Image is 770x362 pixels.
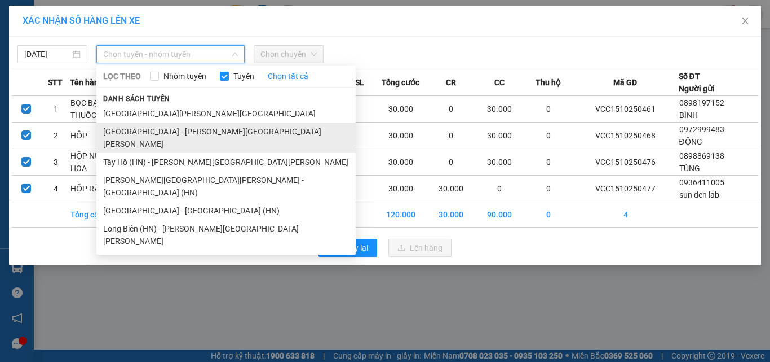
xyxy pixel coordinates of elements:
strong: CÔNG TY TNHH VĨNH QUANG [81,19,234,31]
td: 4 [573,202,679,228]
strong: Hotline : 0889 23 23 23 [121,47,194,56]
span: close [741,16,750,25]
td: 30.000 [374,149,427,176]
td: HỘP RĂNG [70,176,118,202]
span: Website [108,60,135,68]
span: 0972999483 [679,125,724,134]
td: 1 [41,96,70,123]
strong: : [DOMAIN_NAME] [108,58,208,69]
td: HỘP NƯỚC HOA [70,149,118,176]
td: 120.000 [374,202,427,228]
td: 30.000 [427,176,475,202]
td: 0 [524,96,572,123]
div: Số ĐT Người gửi [679,70,715,95]
td: 30.000 [475,96,524,123]
td: 3 [41,149,70,176]
td: 0 [427,123,475,149]
td: 0 [524,123,572,149]
td: 0 [475,176,524,202]
td: 0 [524,149,572,176]
td: 30.000 [475,123,524,149]
td: 30.000 [374,176,427,202]
span: CR [446,76,456,89]
img: logo [11,18,64,71]
button: uploadLên hàng [388,239,452,257]
span: sun den lab [679,190,719,199]
span: Chọn chuyến [260,46,317,63]
button: Close [729,6,761,37]
span: Chọn tuyến - nhóm tuyến [103,46,238,63]
span: Mã GD [613,76,637,89]
td: 30.000 [374,96,427,123]
td: 30.000 [374,123,427,149]
td: HỘP [70,123,118,149]
span: 0898869138 [679,151,724,160]
td: 30.000 [427,202,475,228]
li: [GEOGRAPHIC_DATA][PERSON_NAME][GEOGRAPHIC_DATA] [96,104,356,123]
td: Tổng cộng [70,202,118,228]
input: 15/10/2025 [24,48,70,60]
span: Tên hàng [70,76,103,89]
td: VCC1510250468 [573,123,679,149]
li: Tây Hồ (HN) - [PERSON_NAME][GEOGRAPHIC_DATA][PERSON_NAME] [96,153,356,171]
td: VCC1510250476 [573,149,679,176]
td: 90.000 [475,202,524,228]
span: Tuyến [229,70,259,82]
li: [PERSON_NAME][GEOGRAPHIC_DATA][PERSON_NAME] - [GEOGRAPHIC_DATA] (HN) [96,171,356,202]
strong: PHIẾU GỬI HÀNG [112,33,203,45]
span: LỌC THEO [103,70,141,82]
a: Chọn tất cả [268,70,308,82]
td: VCC1510250477 [573,176,679,202]
td: 0 [427,96,475,123]
span: ĐỘNG [679,137,702,146]
span: 0898197152 [679,98,724,107]
span: 0936411005 [679,178,724,187]
span: Thu hộ [536,76,561,89]
span: XÁC NHẬN SỐ HÀNG LÊN XE [23,15,140,26]
td: VCC1510250461 [573,96,679,123]
td: BỌC BẠC THUỐC [70,96,118,123]
td: 0 [524,202,572,228]
span: CC [494,76,505,89]
td: 4 [41,176,70,202]
span: Tổng cước [382,76,419,89]
td: 2 [41,123,70,149]
span: TÙNG [679,164,700,173]
td: 0 [427,149,475,176]
td: 0 [524,176,572,202]
li: [GEOGRAPHIC_DATA] - [PERSON_NAME][GEOGRAPHIC_DATA][PERSON_NAME] [96,123,356,153]
li: [GEOGRAPHIC_DATA] - [GEOGRAPHIC_DATA] (HN) [96,202,356,220]
td: 30.000 [475,149,524,176]
span: Danh sách tuyến [96,94,177,104]
span: BÌNH [679,111,698,120]
span: down [232,51,238,58]
span: STT [48,76,63,89]
li: Long Biên (HN) - [PERSON_NAME][GEOGRAPHIC_DATA][PERSON_NAME] [96,220,356,250]
span: Nhóm tuyến [159,70,211,82]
